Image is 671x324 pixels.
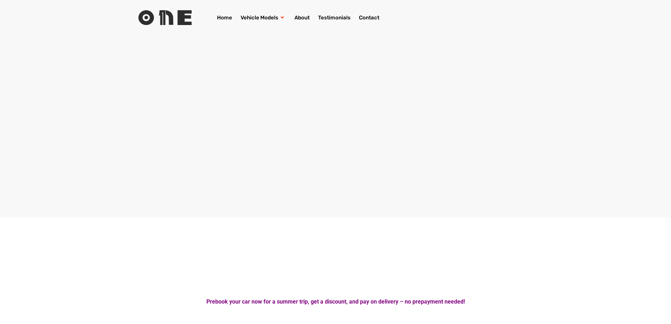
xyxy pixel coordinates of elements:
[236,4,290,32] a: Vehicle Models
[314,4,355,32] a: Testimonials
[138,10,192,25] img: Rent One Logo without Text
[290,4,314,32] a: About
[206,298,465,305] strong: Prebook your car now for a summer trip, get a discount, and pay on delivery – no prepayment needed!
[213,4,236,32] a: Home
[355,4,384,32] a: Contact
